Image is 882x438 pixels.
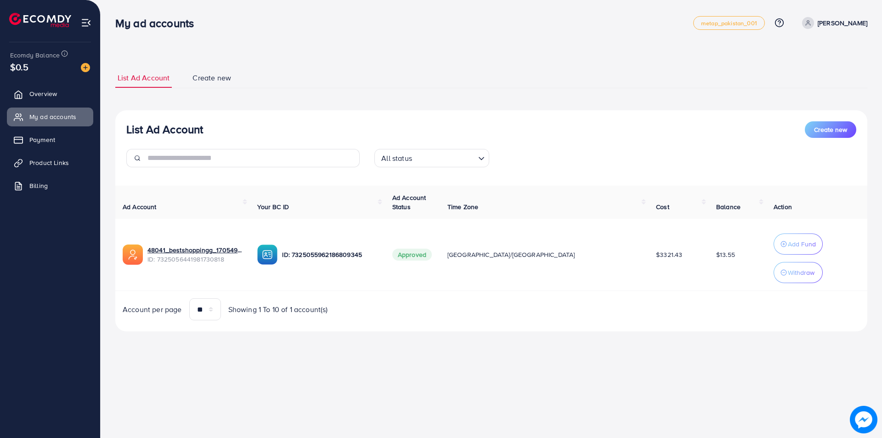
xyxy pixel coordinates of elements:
img: image [81,63,90,72]
a: Overview [7,85,93,103]
input: Search for option [415,150,475,165]
span: Account per page [123,304,182,315]
img: ic-ba-acc.ded83a64.svg [257,245,277,265]
span: All status [379,152,414,165]
span: Ecomdy Balance [10,51,60,60]
button: Add Fund [774,233,823,255]
a: [PERSON_NAME] [798,17,867,29]
span: metap_pakistan_001 [701,20,757,26]
span: $13.55 [716,250,735,259]
span: Ad Account [123,202,157,211]
a: My ad accounts [7,108,93,126]
p: Withdraw [788,267,814,278]
span: $3321.43 [656,250,682,259]
span: List Ad Account [118,73,170,83]
span: Product Links [29,158,69,167]
span: Create new [814,125,847,134]
span: Balance [716,202,741,211]
span: Ad Account Status [392,193,426,211]
span: Billing [29,181,48,190]
a: Payment [7,131,93,149]
span: [GEOGRAPHIC_DATA]/[GEOGRAPHIC_DATA] [447,250,575,259]
span: Overview [29,89,57,98]
a: Product Links [7,154,93,172]
a: 48041_bestshoppingg_1705497623891 [147,245,243,255]
span: $0.5 [10,60,29,74]
h3: My ad accounts [115,17,201,30]
button: Withdraw [774,262,823,283]
h3: List Ad Account [126,123,203,136]
img: logo [9,13,71,27]
p: [PERSON_NAME] [818,17,867,28]
img: menu [81,17,91,28]
div: <span class='underline'>48041_bestshoppingg_1705497623891</span></br>7325056441981730818 [147,245,243,264]
span: Time Zone [447,202,478,211]
span: Cost [656,202,669,211]
span: Action [774,202,792,211]
span: Your BC ID [257,202,289,211]
div: Search for option [374,149,489,167]
p: Add Fund [788,239,816,250]
span: Approved [392,249,432,261]
p: ID: 7325055962186809345 [282,249,377,260]
img: ic-ads-acc.e4c84228.svg [123,245,143,265]
a: Billing [7,176,93,195]
span: Payment [29,135,55,144]
span: Showing 1 To 10 of 1 account(s) [228,304,328,315]
span: My ad accounts [29,112,76,121]
button: Create new [805,121,856,138]
span: ID: 7325056441981730818 [147,255,243,264]
span: Create new [192,73,231,83]
img: image [850,406,877,433]
a: metap_pakistan_001 [693,16,765,30]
